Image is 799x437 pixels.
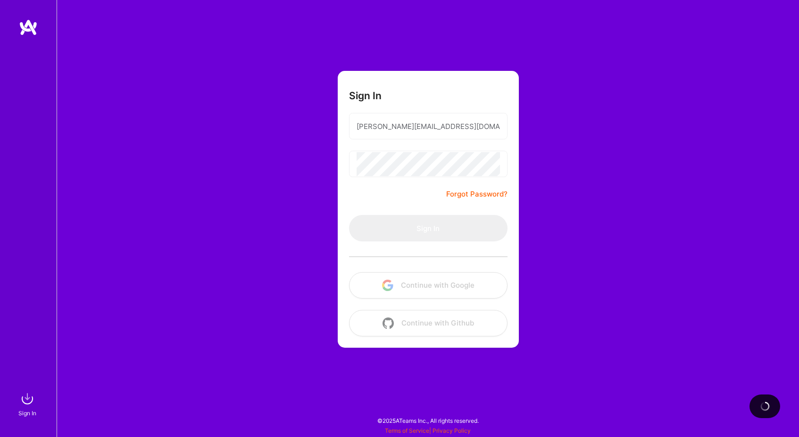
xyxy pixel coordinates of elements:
[385,427,471,434] span: |
[349,90,382,102] h3: Sign In
[385,427,429,434] a: Terms of Service
[433,427,471,434] a: Privacy Policy
[57,409,799,432] div: © 2025 ATeams Inc., All rights reserved.
[349,272,508,299] button: Continue with Google
[446,189,508,200] a: Forgot Password?
[18,408,36,418] div: Sign In
[383,317,394,329] img: icon
[760,401,770,411] img: loading
[349,310,508,336] button: Continue with Github
[357,114,500,138] input: Email...
[382,280,393,291] img: icon
[349,215,508,241] button: Sign In
[18,389,37,408] img: sign in
[20,389,37,418] a: sign inSign In
[19,19,38,36] img: logo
